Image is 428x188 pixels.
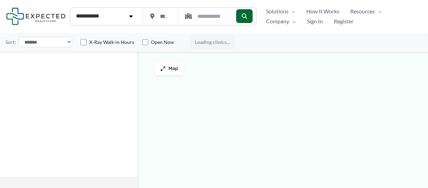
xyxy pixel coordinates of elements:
[301,6,345,16] a: How It Works
[160,66,166,71] img: Maximize
[350,6,375,16] span: Resources
[168,66,178,72] span: Map
[334,16,353,26] span: Register
[289,16,296,26] span: Menu Toggle
[261,6,301,16] a: SolutionsMenu Toggle
[6,8,66,25] img: Expected Healthcare Logo - side, dark font, small
[328,16,359,26] a: Register
[261,16,301,26] a: CompanyMenu Toggle
[266,16,289,26] span: Company
[190,35,234,49] span: Loading clinics...
[301,16,328,26] a: Sign In
[89,39,134,46] label: X-Ray Walk-in Hours
[151,39,174,46] label: Open Now
[6,38,16,47] label: Sort:
[375,6,382,16] span: Menu Toggle
[307,16,323,26] span: Sign In
[288,6,295,16] span: Menu Toggle
[155,62,184,75] button: Map
[306,6,339,16] span: How It Works
[266,6,288,16] span: Solutions
[345,6,387,16] a: ResourcesMenu Toggle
